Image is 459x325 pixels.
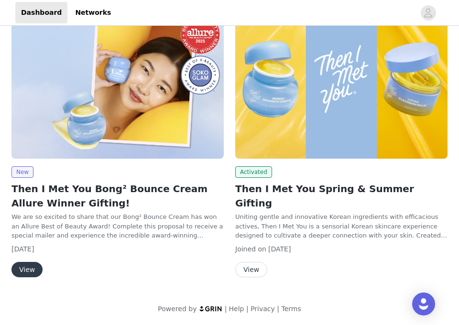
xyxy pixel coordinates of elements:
[158,305,197,313] span: Powered by
[251,305,275,313] a: Privacy
[268,245,291,253] span: [DATE]
[11,262,43,277] button: View
[11,245,34,253] span: [DATE]
[235,166,272,178] span: Activated
[11,212,224,240] p: We are so excited to share that our Bong² Bounce Cream has won an Allure Best of Beauty Award! Co...
[246,305,249,313] span: |
[229,305,244,313] a: Help
[15,2,67,23] a: Dashboard
[412,292,435,315] div: Open Intercom Messenger
[281,305,301,313] a: Terms
[69,2,117,23] a: Networks
[235,182,448,210] h2: Then I Met You Spring & Summer Gifting
[424,5,433,21] div: avatar
[11,166,33,178] span: New
[11,182,224,210] h2: Then I Met You Bong² Bounce Cream Allure Winner Gifting!
[277,305,279,313] span: |
[199,305,223,312] img: logo
[11,266,43,273] a: View
[235,212,448,240] p: Uniting gentle and innovative Korean ingredients with efficacious actives, Then I Met You is a se...
[235,262,267,277] button: View
[225,305,227,313] span: |
[235,245,266,253] span: Joined on
[235,266,267,273] a: View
